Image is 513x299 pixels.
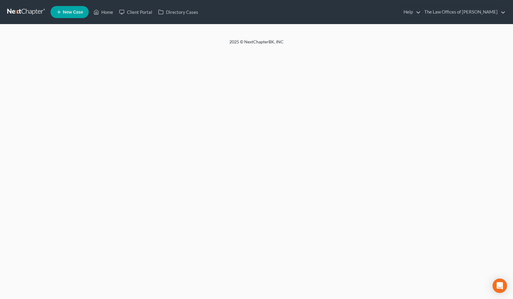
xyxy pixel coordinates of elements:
[493,279,507,293] div: Open Intercom Messenger
[85,39,428,50] div: 2025 © NextChapterBK, INC
[51,6,89,18] new-legal-case-button: New Case
[421,7,505,17] a: The Law Offices of [PERSON_NAME]
[116,7,155,17] a: Client Portal
[91,7,116,17] a: Home
[155,7,201,17] a: Directory Cases
[401,7,421,17] a: Help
